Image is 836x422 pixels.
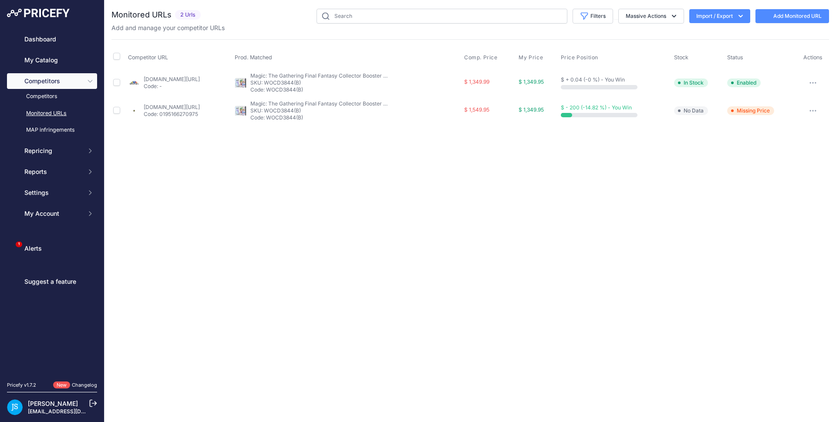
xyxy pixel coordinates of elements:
button: Competitors [7,73,97,89]
span: $ 1,349.99 [464,78,489,85]
p: SKU: WOCD3844(B) [250,79,390,86]
a: [DOMAIN_NAME][URL] [144,104,200,110]
button: Import / Export [689,9,750,23]
span: Actions [803,54,823,61]
span: 2 Urls [175,10,201,20]
a: Monitored URLs [7,106,97,121]
span: Comp. Price [464,54,498,61]
span: Competitor URL [128,54,168,61]
button: Comp. Price [464,54,499,61]
a: [PERSON_NAME] [28,400,78,407]
a: Alerts [7,241,97,256]
span: $ - 200 (-14.82 %) - You Win [561,104,632,111]
span: Missing Price [727,106,774,115]
span: In Stock [674,78,708,87]
button: My Price [519,54,545,61]
button: Repricing [7,143,97,159]
span: Magic: The Gathering Final Fantasy Collector Booster Box [250,72,393,79]
a: [DOMAIN_NAME][URL] [144,76,200,82]
span: $ 1,349.95 [519,78,544,85]
a: Dashboard [7,31,97,47]
p: Code: WOCD3844(B) [250,86,390,93]
span: Reports [24,167,81,176]
span: Price Position [561,54,598,61]
span: Competitors [24,77,81,85]
span: My Price [519,54,543,61]
button: Filters [573,9,613,24]
span: Stock [674,54,688,61]
a: MAP infringements [7,123,97,138]
span: No Data [674,106,708,115]
input: Search [317,9,567,24]
nav: Sidebar [7,31,97,371]
span: Enabled [727,78,761,87]
p: Code: 0195166270975 [144,111,200,118]
span: Magic: The Gathering Final Fantasy Collector Booster Box [250,100,393,107]
a: [EMAIL_ADDRESS][DOMAIN_NAME] [28,408,119,415]
p: Code: WOCD3844(B) [250,114,390,121]
button: My Account [7,206,97,221]
span: Prod. Matched [235,54,272,61]
button: Massive Actions [618,9,684,24]
div: Pricefy v1.7.2 [7,381,36,389]
span: Status [727,54,743,61]
h2: Monitored URLs [111,9,172,21]
a: Competitors [7,89,97,104]
button: Settings [7,185,97,201]
span: Repricing [24,146,81,155]
span: New [53,381,70,389]
span: Settings [24,188,81,197]
a: Suggest a feature [7,274,97,289]
span: $ 1,549.95 [464,106,489,113]
p: SKU: WOCD3844(B) [250,107,390,114]
button: Reports [7,164,97,180]
span: $ + 0.04 (-0 %) - You Win [561,76,625,83]
span: $ 1,349.95 [519,106,544,113]
p: Code: - [144,83,200,90]
button: Price Position [561,54,600,61]
a: Changelog [72,382,97,388]
span: My Account [24,209,81,218]
img: Pricefy Logo [7,9,70,17]
p: Add and manage your competitor URLs [111,24,225,32]
a: Add Monitored URL [755,9,829,23]
a: My Catalog [7,52,97,68]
